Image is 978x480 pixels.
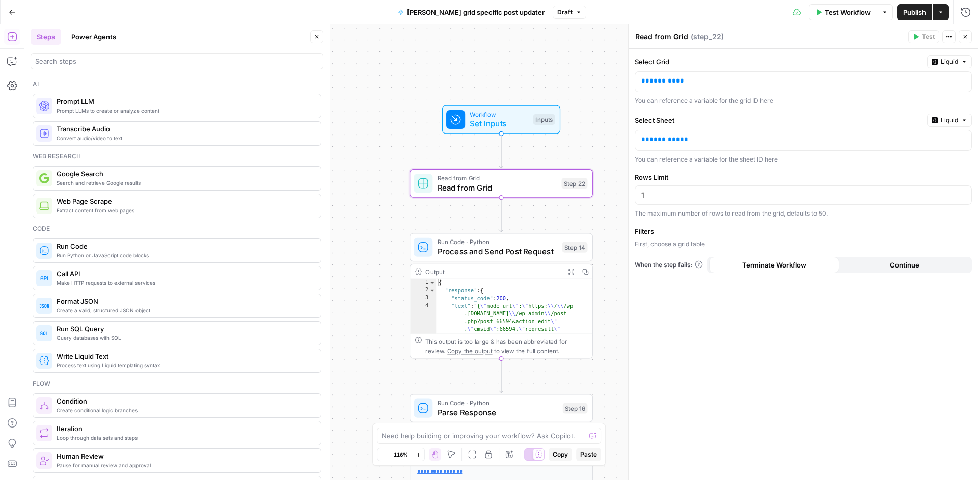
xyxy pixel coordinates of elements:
[57,334,313,342] span: Query databases with SQL
[533,114,555,125] div: Inputs
[57,396,313,406] span: Condition
[447,348,492,355] span: Copy the output
[410,233,593,358] div: Run Code · PythonProcess and Send Post RequestStep 14Output{ "response":{ "status_code":200, "tex...
[562,242,588,253] div: Step 14
[897,4,932,20] button: Publish
[410,287,436,295] div: 2
[927,55,972,68] button: Liquid
[922,32,935,41] span: Test
[410,279,436,287] div: 1
[57,306,313,314] span: Create a valid, structured JSON object
[438,407,558,418] span: Parse Response
[549,448,572,461] button: Copy
[839,257,970,273] button: Continue
[438,181,557,193] span: Read from Grid
[31,29,61,45] button: Steps
[33,224,321,233] div: Code
[410,105,593,134] div: WorkflowSet InputsInputs
[57,134,313,142] span: Convert audio/video to text
[410,169,593,198] div: Read from GridRead from GridStep 22
[33,152,321,161] div: Web research
[635,239,972,249] p: First, choose a grid table
[57,451,313,461] span: Human Review
[392,4,551,20] button: [PERSON_NAME] grid specific post updater
[635,96,972,105] div: You can reference a variable for the grid ID here
[57,96,313,106] span: Prompt LLM
[890,260,919,270] span: Continue
[65,29,122,45] button: Power Agents
[429,279,436,287] span: Toggle code folding, rows 1 through 10
[941,57,958,66] span: Liquid
[438,246,558,257] span: Process and Send Post Request
[57,241,313,251] span: Run Code
[57,296,313,306] span: Format JSON
[553,6,586,19] button: Draft
[825,7,871,17] span: Test Workflow
[438,173,557,183] span: Read from Grid
[57,406,313,414] span: Create conditional logic branches
[903,7,926,17] span: Publish
[635,260,703,270] a: When the step fails:
[57,434,313,442] span: Loop through data sets and steps
[57,361,313,369] span: Process text using Liquid templating syntax
[553,450,568,459] span: Copy
[57,169,313,179] span: Google Search
[438,398,558,408] span: Run Code · Python
[500,359,503,393] g: Edge from step_14 to step_16
[35,56,319,66] input: Search steps
[635,57,923,67] label: Select Grid
[394,450,408,459] span: 116%
[57,251,313,259] span: Run Python or JavaScript code blocks
[57,324,313,334] span: Run SQL Query
[635,155,972,164] div: You can reference a variable for the sheet ID here
[809,4,877,20] button: Test Workflow
[33,79,321,89] div: Ai
[470,110,528,119] span: Workflow
[557,8,573,17] span: Draft
[576,448,601,461] button: Paste
[410,302,436,349] div: 4
[57,269,313,279] span: Call API
[563,403,588,414] div: Step 16
[57,423,313,434] span: Iteration
[691,32,724,42] span: ( step_22 )
[580,450,597,459] span: Paste
[470,118,528,129] span: Set Inputs
[742,260,806,270] span: Terminate Workflow
[561,178,587,189] div: Step 22
[438,237,558,247] span: Run Code · Python
[941,116,958,125] span: Liquid
[635,226,972,236] label: Filters
[425,337,587,356] div: This output is too large & has been abbreviated for review. to view the full content.
[635,32,688,42] textarea: Read from Grid
[410,295,436,302] div: 3
[57,461,313,469] span: Pause for manual review and approval
[57,279,313,287] span: Make HTTP requests to external services
[635,115,923,125] label: Select Sheet
[57,351,313,361] span: Write Liquid Text
[908,30,939,43] button: Test
[635,209,972,218] div: The maximum number of rows to read from the grid, defaults to 50.
[57,196,313,206] span: Web Page Scrape
[500,134,503,168] g: Edge from start to step_22
[425,267,560,277] div: Output
[429,287,436,295] span: Toggle code folding, rows 2 through 5
[33,379,321,388] div: Flow
[407,7,545,17] span: [PERSON_NAME] grid specific post updater
[500,198,503,232] g: Edge from step_22 to step_14
[57,106,313,115] span: Prompt LLMs to create or analyze content
[57,124,313,134] span: Transcribe Audio
[57,179,313,187] span: Search and retrieve Google results
[635,172,972,182] label: Rows Limit
[57,206,313,215] span: Extract content from web pages
[927,114,972,127] button: Liquid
